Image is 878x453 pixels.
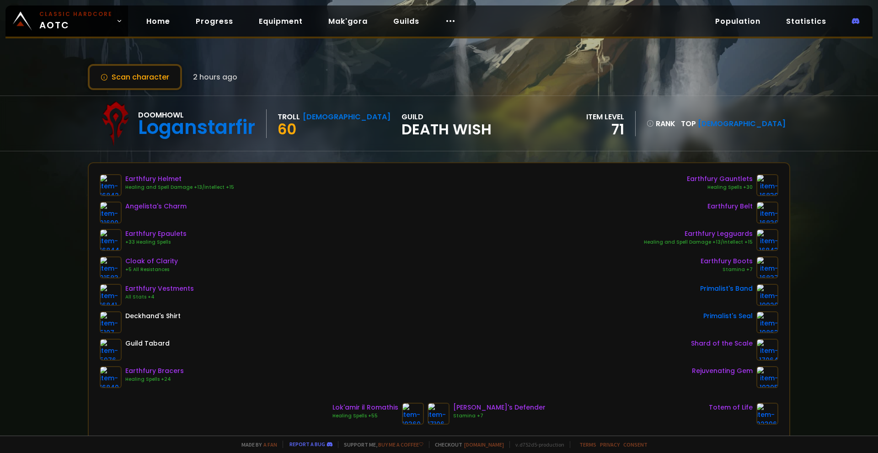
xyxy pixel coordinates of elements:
div: Totem of Life [709,403,753,412]
div: Earthfury Gauntlets [687,174,753,184]
span: Made by [236,441,277,448]
img: item-19395 [756,366,778,388]
a: Progress [188,12,241,31]
div: Angelista's Charm [125,202,187,211]
img: item-17064 [756,339,778,361]
a: Home [139,12,177,31]
div: Healing Spells +30 [687,184,753,191]
span: Support me, [338,441,423,448]
a: Privacy [600,441,620,448]
div: Earthfury Helmet [125,174,234,184]
div: [PERSON_NAME]'s Defender [453,403,546,412]
div: Deckhand's Shirt [125,311,181,321]
div: Earthfury Boots [701,256,753,266]
a: a fan [263,441,277,448]
div: Healing and Spell Damage +13/Intellect +15 [644,239,753,246]
div: Earthfury Belt [707,202,753,211]
div: Doomhowl [138,109,255,121]
div: 71 [586,123,624,136]
div: Guild Tabard [125,339,170,348]
span: AOTC [39,10,112,32]
span: Death Wish [402,123,492,136]
div: Stamina +7 [453,412,546,420]
div: Healing and Spell Damage +13/Intellect +15 [125,184,234,191]
div: +5 All Resistances [125,266,178,273]
div: Loganstarfir [138,121,255,134]
img: item-5976 [100,339,122,361]
img: item-19360 [402,403,424,425]
img: item-16843 [756,229,778,251]
div: Earthfury Bracers [125,366,184,376]
div: [DEMOGRAPHIC_DATA] [303,111,391,123]
img: item-19920 [756,284,778,306]
div: +33 Healing Spells [125,239,187,246]
img: item-21583 [100,256,122,278]
a: Report a bug [289,441,325,448]
div: All Stats +4 [125,293,194,301]
div: Earthfury Legguards [644,229,753,239]
img: item-16841 [100,284,122,306]
div: Primalist's Seal [703,311,753,321]
div: Lok'amir il Romathis [332,403,398,412]
img: item-16842 [100,174,122,196]
a: Guilds [386,12,427,31]
div: Stamina +7 [701,266,753,273]
img: item-16840 [100,366,122,388]
div: Earthfury Epaulets [125,229,187,239]
div: Earthfury Vestments [125,284,194,293]
div: Primalist's Band [700,284,753,293]
div: Cloak of Clarity [125,256,178,266]
div: Troll [278,111,300,123]
div: Healing Spells +55 [332,412,398,420]
span: [DEMOGRAPHIC_DATA] [698,118,786,129]
div: rank [647,118,675,129]
a: Equipment [252,12,310,31]
img: item-21690 [100,202,122,224]
img: item-5107 [100,311,122,333]
img: item-19863 [756,311,778,333]
a: Mak'gora [321,12,375,31]
span: 60 [278,119,296,139]
img: item-22396 [756,403,778,425]
div: item level [586,111,624,123]
div: Shard of the Scale [691,339,753,348]
a: Buy me a coffee [378,441,423,448]
img: item-16838 [756,202,778,224]
div: guild [402,111,492,136]
span: Checkout [429,441,504,448]
div: Top [681,118,786,129]
a: Terms [579,441,596,448]
small: Classic Hardcore [39,10,112,18]
a: [DOMAIN_NAME] [464,441,504,448]
img: item-16844 [100,229,122,251]
a: Consent [623,441,648,448]
img: item-16837 [756,256,778,278]
img: item-17106 [428,403,450,425]
img: item-16839 [756,174,778,196]
a: Population [708,12,768,31]
div: Rejuvenating Gem [692,366,753,376]
div: Healing Spells +24 [125,376,184,383]
span: 2 hours ago [193,71,237,83]
a: Classic HardcoreAOTC [5,5,128,37]
a: Statistics [779,12,834,31]
span: v. d752d5 - production [509,441,564,448]
button: Scan character [88,64,182,90]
